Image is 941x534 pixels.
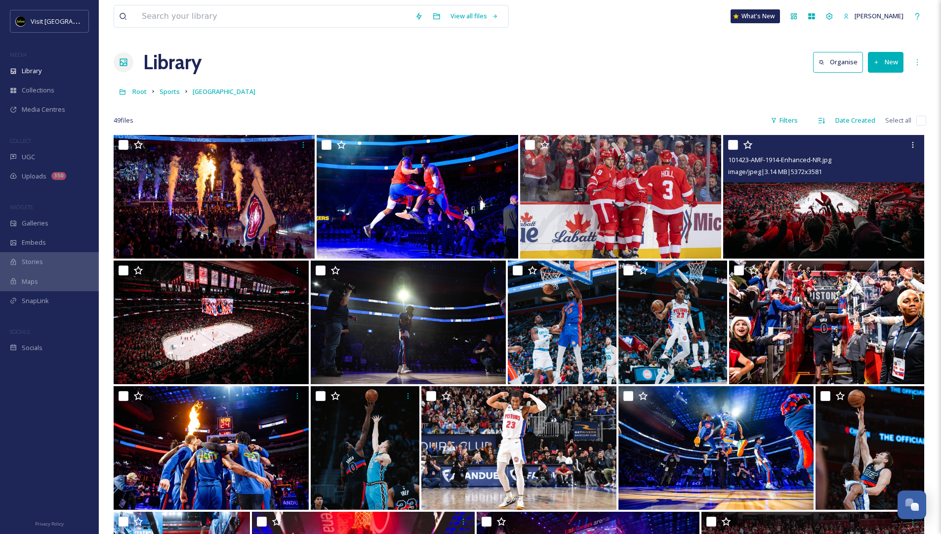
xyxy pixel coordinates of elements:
[16,16,26,26] img: VISIT%20DETROIT%20LOGO%20-%20BLACK%20BACKGROUND.png
[766,111,803,130] div: Filters
[868,52,903,72] button: New
[731,9,780,23] a: What's New
[35,521,64,527] span: Privacy Policy
[446,6,503,26] a: View all files
[132,87,147,96] span: Root
[193,86,255,97] a: [GEOGRAPHIC_DATA]
[22,86,54,95] span: Collections
[132,86,147,97] a: Root
[311,386,419,510] img: 0T5A2903.jpg
[22,105,65,114] span: Media Centres
[137,5,410,27] input: Search your library
[10,51,27,58] span: MEDIA
[10,203,33,211] span: WIDGETS
[22,219,48,228] span: Galleries
[22,172,46,181] span: Uploads
[160,87,180,96] span: Sports
[114,135,315,259] img: 692A6914-Export (1).jpg
[114,261,309,384] img: 101423-AMF-1658.jpg
[520,135,721,259] img: 2023-10-22-DGR-561 copy.jpg
[51,172,66,180] div: 350
[421,386,616,510] img: gettyimages-1245832688.jpg
[114,116,133,125] span: 49 file s
[618,261,727,384] img: 0T5A8055.jpg
[10,328,30,335] span: SOCIALS
[816,386,924,510] img: 0T5A6515.jpg
[317,135,518,259] img: 20241016_DET_CS_Cavs_Game_055.JPG
[160,86,180,97] a: Sports
[22,66,41,76] span: Library
[838,6,908,26] a: [PERSON_NAME]
[143,47,202,77] a: Library
[813,52,863,72] button: Organise
[22,296,49,306] span: SnapLink
[855,11,903,20] span: [PERSON_NAME]
[723,135,924,259] img: 101423-AMF-1914-Enhanced-NR.jpg
[22,257,43,267] span: Stories
[193,87,255,96] span: [GEOGRAPHIC_DATA]
[22,277,38,286] span: Maps
[311,261,506,384] img: gettyimages-1249660043.jpg
[618,386,814,510] img: 20221226_DET_CS_LAC_007.JPG
[22,152,35,162] span: UGC
[813,52,868,72] a: Organise
[22,343,42,353] span: Socials
[35,517,64,529] a: Privacy Policy
[885,116,911,125] span: Select all
[898,490,926,519] button: Open Chat
[729,261,924,384] img: 20230210_DET_CS_SAN_048.JPG
[10,137,31,144] span: COLLECT
[31,16,107,26] span: Visit [GEOGRAPHIC_DATA]
[22,238,46,247] span: Embeds
[508,261,616,384] img: 0T5A2263.jpg
[114,386,309,510] img: 20230210_DET_CS_SAN_018.JPG
[830,111,880,130] div: Date Created
[728,155,831,164] span: 101423-AMF-1914-Enhanced-NR.jpg
[728,167,822,176] span: image/jpeg | 3.14 MB | 5372 x 3581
